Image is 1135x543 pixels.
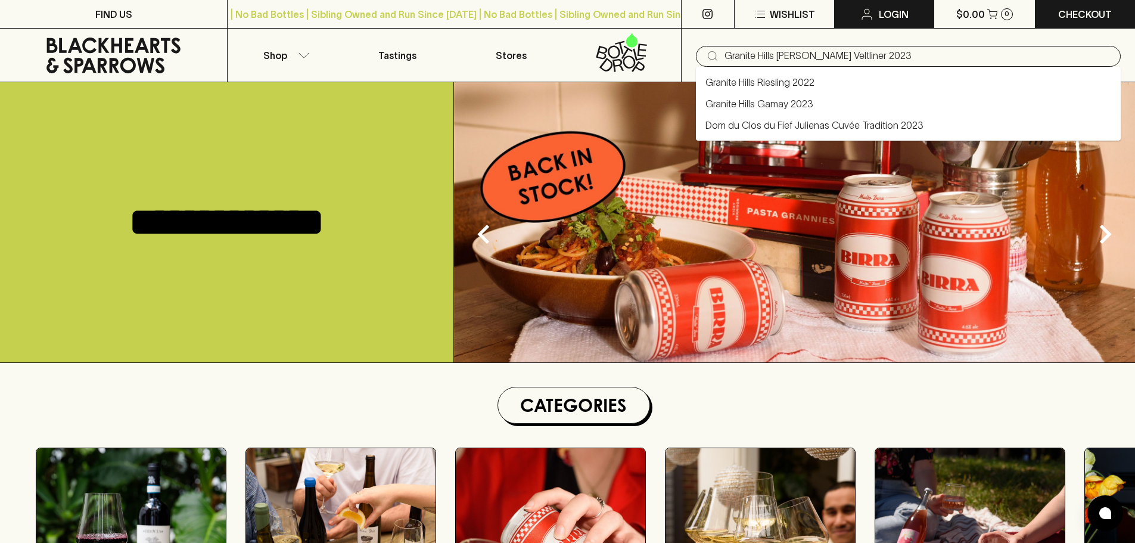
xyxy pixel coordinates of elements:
a: Granite Hills Gamay 2023 [705,97,813,111]
a: Dom du Clos du Fief Julienas Cuvée Tradition 2023 [705,118,923,132]
p: 0 [1005,11,1009,17]
img: optimise [454,82,1135,362]
p: Tastings [378,48,416,63]
a: Tastings [341,29,454,82]
p: Checkout [1058,7,1112,21]
img: bubble-icon [1099,507,1111,519]
a: Stores [455,29,568,82]
p: Stores [496,48,527,63]
button: Shop [228,29,341,82]
p: $0.00 [956,7,985,21]
p: Wishlist [770,7,815,21]
p: Login [879,7,909,21]
button: Next [1081,210,1129,258]
p: Shop [263,48,287,63]
input: Try "Pinot noir" [724,46,1111,66]
button: Previous [460,210,508,258]
h1: Categories [503,392,645,418]
a: Granite Hills Riesling 2022 [705,75,814,89]
p: FIND US [95,7,132,21]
